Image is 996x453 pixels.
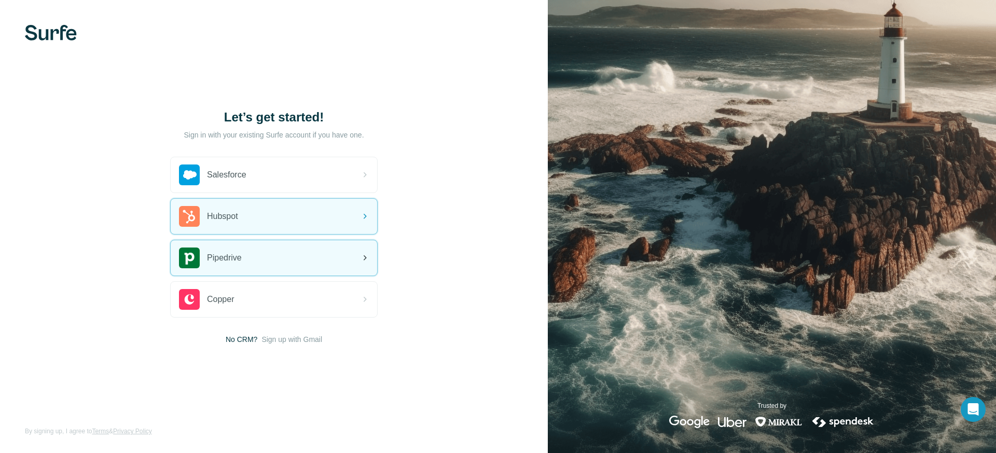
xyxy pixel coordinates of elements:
[261,334,322,345] button: Sign up with Gmail
[207,293,234,306] span: Copper
[25,25,77,40] img: Surfe's logo
[179,289,200,310] img: copper's logo
[207,169,246,181] span: Salesforce
[226,334,257,345] span: No CRM?
[718,416,746,428] img: uber's logo
[113,428,152,435] a: Privacy Policy
[179,206,200,227] img: hubspot's logo
[170,109,378,126] h1: Let’s get started!
[811,416,875,428] img: spendesk's logo
[184,130,364,140] p: Sign in with your existing Surfe account if you have one.
[179,248,200,268] img: pipedrive's logo
[961,397,986,422] div: Open Intercom Messenger
[207,210,238,223] span: Hubspot
[755,416,803,428] img: mirakl's logo
[25,427,152,436] span: By signing up, I agree to &
[669,416,710,428] img: google's logo
[92,428,109,435] a: Terms
[179,164,200,185] img: salesforce's logo
[207,252,242,264] span: Pipedrive
[757,401,786,410] p: Trusted by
